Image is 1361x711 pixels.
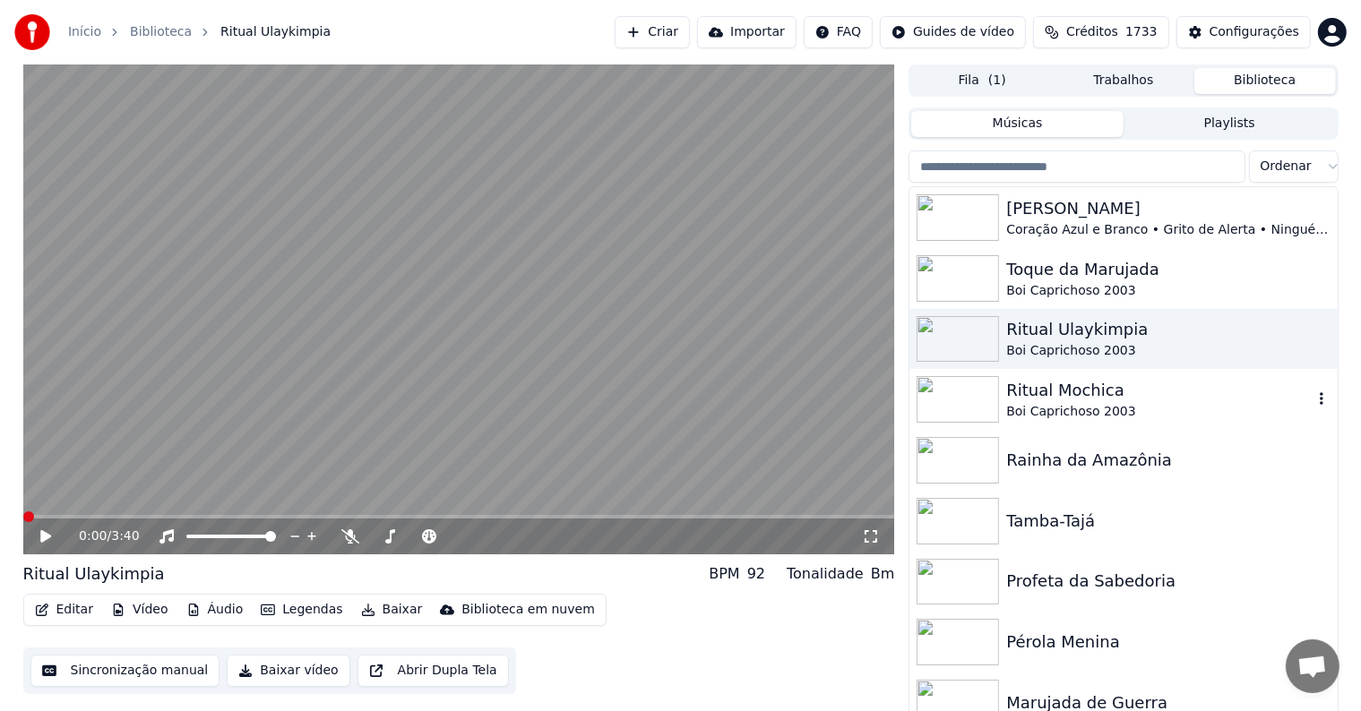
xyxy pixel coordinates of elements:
[179,597,251,622] button: Áudio
[14,14,50,50] img: youka
[1176,16,1311,48] button: Configurações
[880,16,1026,48] button: Guides de vídeo
[747,563,765,585] div: 92
[988,72,1006,90] span: ( 1 )
[911,111,1124,137] button: Músicas
[1006,342,1330,360] div: Boi Caprichoso 2003
[68,23,101,41] a: Início
[28,597,100,622] button: Editar
[697,16,797,48] button: Importar
[787,563,864,585] div: Tonalidade
[1006,403,1312,421] div: Boi Caprichoso 2003
[1053,68,1194,94] button: Trabalhos
[1006,630,1330,655] div: Pérola Menina
[130,23,192,41] a: Biblioteca
[1033,16,1169,48] button: Créditos1733
[104,597,176,622] button: Vídeo
[615,16,690,48] button: Criar
[1006,448,1330,473] div: Rainha da Amazônia
[911,68,1053,94] button: Fila
[23,561,165,587] div: Ritual Ulaykimpia
[1261,158,1312,176] span: Ordenar
[1006,509,1330,534] div: Tamba-Tajá
[1210,23,1299,41] div: Configurações
[461,601,595,619] div: Biblioteca em nuvem
[354,597,430,622] button: Baixar
[30,655,220,687] button: Sincronização manual
[1006,569,1330,594] div: Profeta da Sabedoria
[220,23,331,41] span: Ritual Ulaykimpia
[1286,639,1339,693] div: Bate-papo aberto
[79,527,107,545] span: 0:00
[871,563,895,585] div: Bm
[1006,196,1330,221] div: [PERSON_NAME]
[1006,282,1330,300] div: Boi Caprichoso 2003
[227,655,349,687] button: Baixar vídeo
[1006,257,1330,282] div: Toque da Marujada
[357,655,509,687] button: Abrir Dupla Tela
[79,527,122,545] div: /
[111,527,139,545] span: 3:40
[254,597,349,622] button: Legendas
[1124,111,1336,137] button: Playlists
[1125,23,1158,41] span: 1733
[1006,317,1330,342] div: Ritual Ulaykimpia
[1006,378,1312,403] div: Ritual Mochica
[1066,23,1118,41] span: Créditos
[68,23,331,41] nav: breadcrumb
[804,16,873,48] button: FAQ
[1006,221,1330,239] div: Coração Azul e Branco • Grito de Alerta • Ninguém Gosta Mais Desse Boi do Que Eu
[709,563,739,585] div: BPM
[1194,68,1336,94] button: Biblioteca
